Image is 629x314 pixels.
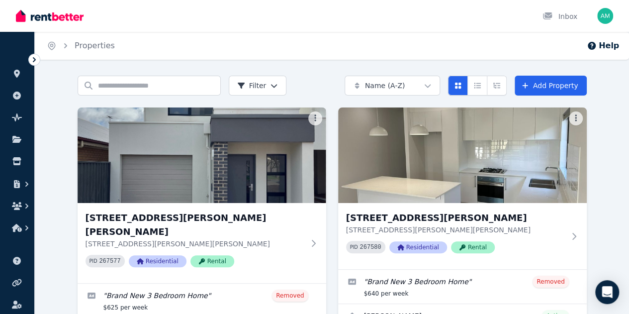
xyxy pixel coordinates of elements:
button: Filter [229,76,287,96]
code: 267580 [359,244,381,251]
small: PID [90,258,97,264]
span: Residential [129,255,186,267]
button: Expanded list view [487,76,507,96]
img: Andrew Manto [597,8,613,24]
small: PID [350,244,358,250]
a: 9A Smith Street, Newton[STREET_ADDRESS][PERSON_NAME][PERSON_NAME][STREET_ADDRESS][PERSON_NAME][PE... [78,107,326,283]
button: Help [587,40,619,52]
div: Open Intercom Messenger [595,280,619,304]
div: View options [448,76,507,96]
code: 267577 [99,258,120,265]
img: RentBetter [16,8,84,23]
a: 9B Smith Street, Newton[STREET_ADDRESS][PERSON_NAME][STREET_ADDRESS][PERSON_NAME][PERSON_NAME]PID... [338,107,587,269]
button: Card view [448,76,468,96]
p: [STREET_ADDRESS][PERSON_NAME][PERSON_NAME] [346,225,565,235]
a: Properties [75,41,115,50]
img: 9A Smith Street, Newton [78,107,326,203]
img: 9B Smith Street, Newton [338,107,587,203]
p: [STREET_ADDRESS][PERSON_NAME][PERSON_NAME] [86,239,304,249]
button: Name (A-Z) [345,76,440,96]
h3: [STREET_ADDRESS][PERSON_NAME] [346,211,565,225]
a: Add Property [515,76,587,96]
button: More options [569,111,583,125]
h3: [STREET_ADDRESS][PERSON_NAME][PERSON_NAME] [86,211,304,239]
span: Residential [389,241,447,253]
div: Inbox [542,11,577,21]
button: More options [308,111,322,125]
span: Filter [237,81,267,91]
nav: Breadcrumb [35,32,127,60]
a: Edit listing: Brand New 3 Bedroom Home [338,270,587,304]
span: Rental [451,241,495,253]
span: Name (A-Z) [365,81,405,91]
span: Rental [190,255,234,267]
button: Compact list view [467,76,487,96]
